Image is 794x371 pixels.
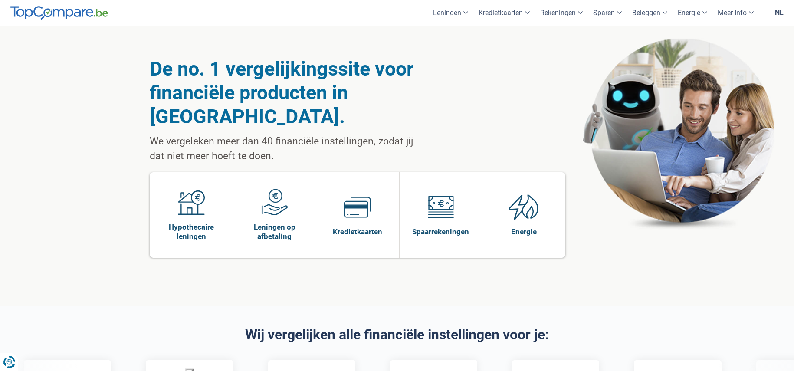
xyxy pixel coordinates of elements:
a: Spaarrekeningen Spaarrekeningen [400,172,482,258]
a: Leningen op afbetaling Leningen op afbetaling [233,172,316,258]
h1: De no. 1 vergelijkingssite voor financiële producten in [GEOGRAPHIC_DATA]. [150,57,422,128]
span: Energie [511,227,537,236]
img: Leningen op afbetaling [261,189,288,216]
img: Kredietkaarten [344,194,371,220]
span: Hypothecaire leningen [154,222,229,241]
img: Energie [509,194,539,220]
p: We vergeleken meer dan 40 financiële instellingen, zodat jij dat niet meer hoeft te doen. [150,134,422,164]
img: Spaarrekeningen [427,194,454,220]
h2: Wij vergelijken alle financiële instellingen voor je: [150,327,644,342]
span: Spaarrekeningen [412,227,469,236]
a: Kredietkaarten Kredietkaarten [316,172,399,258]
span: Kredietkaarten [333,227,382,236]
a: Hypothecaire leningen Hypothecaire leningen [150,172,233,258]
img: Hypothecaire leningen [178,189,205,216]
img: TopCompare [10,6,108,20]
a: Energie Energie [482,172,565,258]
span: Leningen op afbetaling [238,222,312,241]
